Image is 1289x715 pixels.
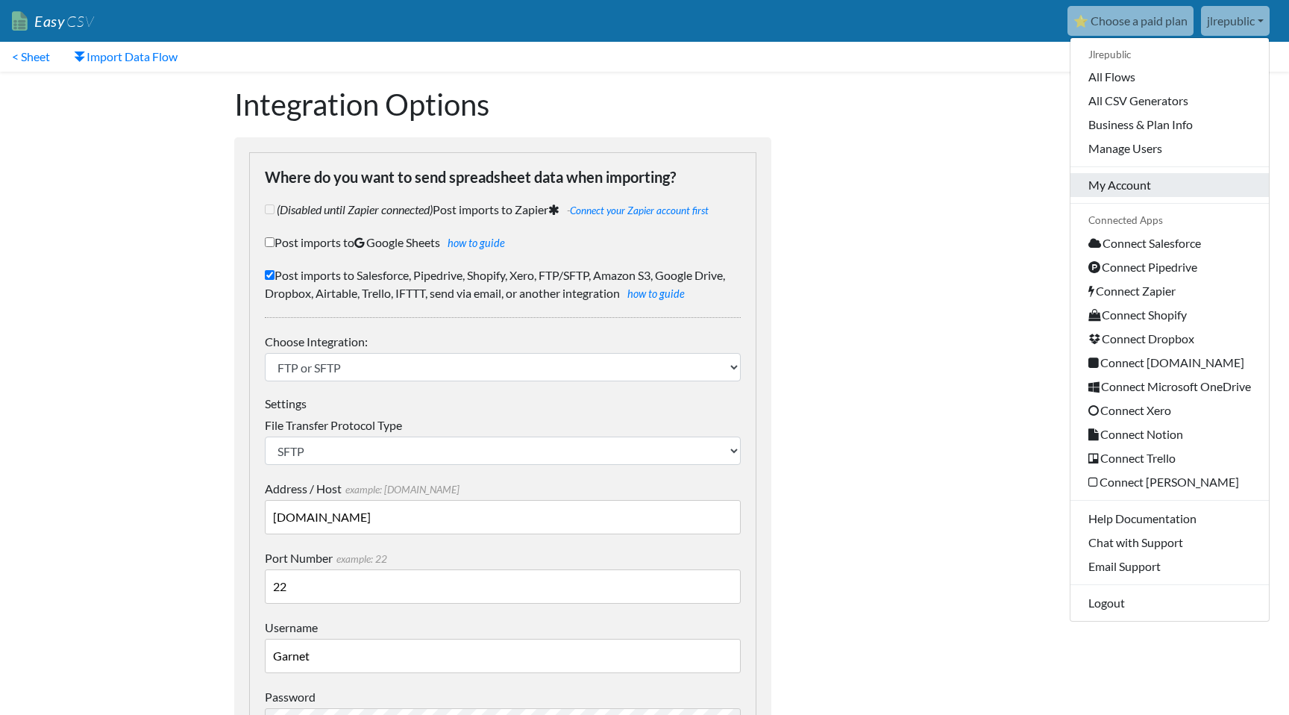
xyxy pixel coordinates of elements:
[265,333,741,351] label: Choose Integration:
[1070,173,1269,197] a: My Account
[265,168,741,186] h4: Where do you want to send spreadsheet data when importing?
[1070,303,1269,327] a: Connect Shopify
[62,42,189,72] a: Import Data Flow
[265,266,741,302] label: Post imports to Salesforce, Pipedrive, Shopify, Xero, FTP/SFTP, Amazon S3, Google Drive, Dropbox,...
[1070,210,1269,231] div: Connected Apps
[1214,640,1271,697] iframe: Drift Widget Chat Controller
[1070,507,1269,531] a: Help Documentation
[265,480,741,498] label: Address / Host
[265,234,741,252] label: Post imports to Google Sheets
[265,201,741,219] label: Post imports to Zapier
[1070,89,1269,113] a: All CSV Generators
[1070,113,1269,137] a: Business & Plan Info
[1070,399,1269,422] a: Connect Xero
[12,6,94,37] a: EasyCSV
[333,553,387,565] span: example: 22
[1070,327,1269,351] a: Connect Dropbox
[265,619,741,637] label: Username
[627,287,685,300] a: how to guide
[265,204,275,214] input: (Disabled until Zapier connected)Post imports to Zapier -Connect your Zapier account first
[1070,422,1269,446] a: Connect Notion
[1070,470,1269,494] a: Connect [PERSON_NAME]
[1070,231,1269,255] a: Connect Salesforce
[1067,6,1194,36] a: ⭐ Choose a paid plan
[1070,351,1269,375] a: Connect [DOMAIN_NAME]
[277,202,433,216] i: (Disabled until Zapier connected)
[265,396,741,410] h6: Settings
[1070,44,1269,65] div: Jlrepublic
[1070,279,1269,303] a: Connect Zapier
[1070,375,1269,399] a: Connect Microsoft OneDrive
[65,12,94,31] span: CSV
[1070,446,1269,470] a: Connect Trello
[265,549,741,567] label: Port Number
[1070,591,1269,615] a: Logout
[1070,555,1269,578] a: Email Support
[342,484,460,496] span: example: [DOMAIN_NAME]
[1070,65,1269,89] a: All Flows
[265,270,275,280] input: Post imports to Salesforce, Pipedrive, Shopify, Xero, FTP/SFTP, Amazon S3, Google Drive, Dropbox,...
[265,416,741,434] label: File Transfer Protocol Type
[265,237,275,247] input: Post imports toGoogle Sheetshow to guide
[265,688,741,706] label: Password
[1070,37,1270,622] div: jlrepublic
[234,87,771,122] h1: Integration Options
[570,204,709,216] a: Connect your Zapier account first
[563,204,709,216] span: -
[1070,531,1269,555] a: Chat with Support
[1070,255,1269,279] a: Connect Pipedrive
[1070,137,1269,160] a: Manage Users
[1201,6,1270,36] a: jlrepublic
[448,237,505,249] a: how to guide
